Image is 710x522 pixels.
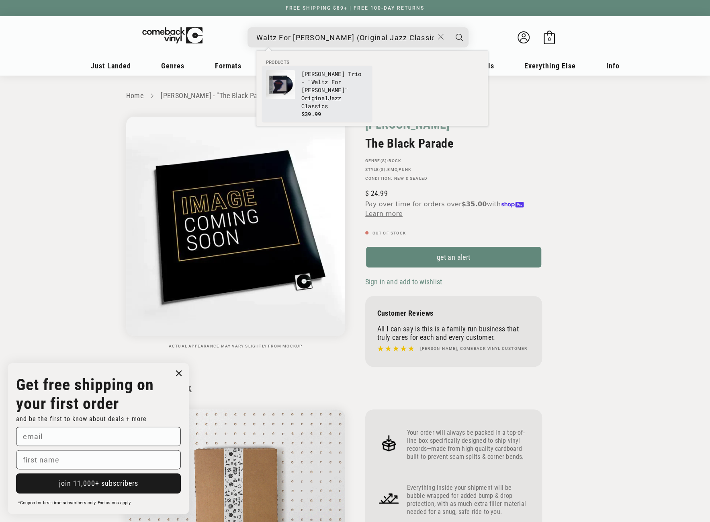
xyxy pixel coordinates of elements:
span: *Coupon for first-time subscribers only. Exclusions apply. [18,500,131,506]
b: For [331,78,341,86]
b: Waltz [311,78,328,86]
nav: breadcrumbs [126,90,584,102]
a: FREE SHIPPING $89+ | FREE 100-DAY RETURNS [278,5,432,11]
button: Close dialog [173,367,185,379]
img: Frame_4_1.png [377,487,401,510]
input: email [16,427,181,446]
li: products: Bill Evans Trio - "Waltz For Debby" Original Jazz Classics [262,66,372,122]
p: Your order will always be packed in a top-of-line box specifically designed to ship vinyl records... [407,429,530,461]
span: Genres [161,62,184,70]
img: Bill Evans Trio - "Waltz For Debby" Original Jazz Classics [266,70,295,99]
b: Classics [301,102,328,110]
button: join 11,000+ subscribers [16,473,181,493]
img: star5.svg [377,343,414,354]
span: Just Landed [91,62,131,70]
media-gallery: Gallery Viewer [126,117,345,349]
span: Sign in and add to wishlist [365,277,442,286]
a: Rock [389,158,401,163]
h2: The Black Parade [365,136,542,150]
b: Jazz [328,94,341,102]
span: $ [365,189,369,197]
div: Search [248,27,469,47]
p: [PERSON_NAME] Trio - " " Original [301,70,368,110]
span: 0 [548,36,550,42]
h2: How We Pack [126,381,584,395]
p: Everything inside your shipment will be bubble wrapped for added bump & drop protection, with as ... [407,484,530,516]
b: [PERSON_NAME] [301,86,345,94]
img: Frame_4.png [377,432,401,455]
p: Actual appearance may vary slightly from mockup [126,344,345,349]
li: Products [262,59,482,66]
a: Punk [399,167,411,172]
a: Bill Evans Trio - "Waltz For Debby" Original Jazz Classics [PERSON_NAME] Trio - "Waltz For [PERSO... [266,70,368,118]
strong: Get free shipping on your first order [16,375,154,413]
button: Close [433,28,448,46]
a: Emo [387,167,397,172]
span: and be the first to know about deals + more [16,415,147,423]
span: 24.99 [365,189,388,197]
button: Search [449,27,469,47]
p: All I can say is this is a family run business that truly cares for each and every customer. [377,325,530,341]
a: [PERSON_NAME] - "The Black Parade" Picture Disc [161,91,310,100]
input: When autocomplete results are available use up and down arrows to review and enter to select [256,29,434,46]
span: Formats [215,62,241,70]
span: Info [606,62,620,70]
a: Home [126,91,143,100]
p: Condition: New & Sealed [365,176,542,181]
a: get an alert [365,246,542,268]
p: Out of stock [365,231,542,236]
button: Sign in and add to wishlist [365,277,444,286]
span: Everything Else [524,62,576,70]
p: STYLE(S): , [365,167,542,172]
input: first name [16,450,181,469]
p: Customer Reviews [377,309,530,317]
span: $39.99 [301,110,321,118]
div: Products [256,51,488,126]
h4: [PERSON_NAME], Comeback Vinyl customer [420,345,528,352]
p: GENRE(S): [365,158,542,163]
